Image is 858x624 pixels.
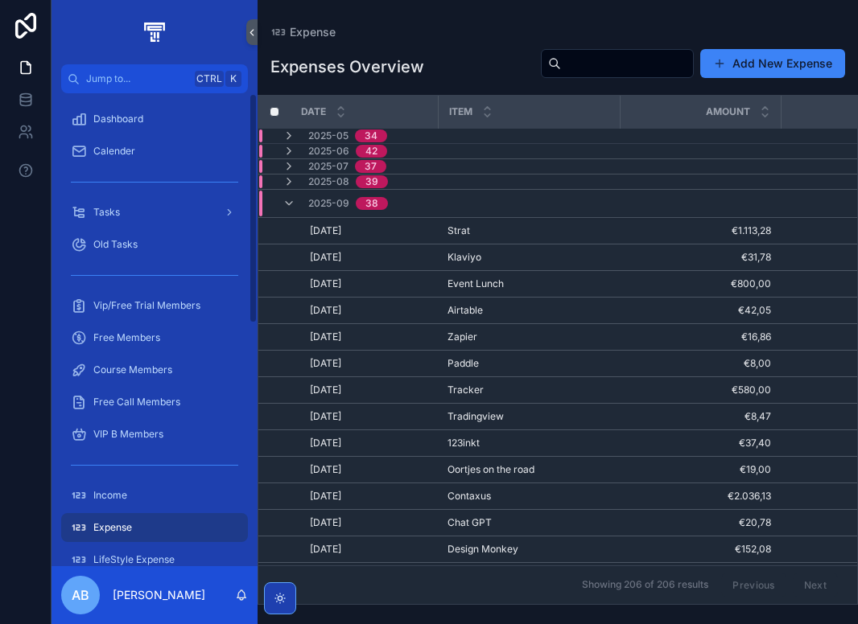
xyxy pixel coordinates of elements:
[448,463,534,476] span: Oortjes on the road
[448,330,477,343] span: Zapier
[61,291,248,320] a: Vip/Free Trial Members
[449,105,472,118] span: Item
[61,198,248,227] a: Tasks
[448,251,610,264] a: Klaviyo
[310,463,341,476] span: [DATE]
[448,490,491,503] span: Contaxus
[61,388,248,417] a: Free Call Members
[310,384,428,396] a: [DATE]
[227,72,240,85] span: K
[86,72,188,85] span: Jump to...
[310,410,428,423] a: [DATE]
[310,224,428,237] a: [DATE]
[61,420,248,449] a: VIP B Members
[629,410,771,423] span: €8,47
[93,521,132,534] span: Expense
[310,463,428,476] a: [DATE]
[365,129,377,142] div: 34
[308,197,349,210] span: 2025-09
[301,105,326,118] span: Date
[310,304,428,317] a: [DATE]
[448,304,610,317] a: Airtable
[310,277,428,290] a: [DATE]
[448,516,610,529] a: Chat GPT
[448,437,610,450] a: 123inkt
[629,224,771,237] a: €1.113,28
[308,129,349,142] span: 2025-05
[270,24,336,40] a: Expense
[93,489,127,502] span: Income
[310,357,341,370] span: [DATE]
[141,19,167,45] img: App logo
[448,463,610,476] a: Oortjes on the road
[700,49,845,78] button: Add New Expense
[310,490,341,503] span: [DATE]
[582,579,708,592] span: Showing 206 of 206 results
[448,516,492,529] span: Chat GPT
[195,71,224,87] span: Ctrl
[629,304,771,317] a: €42,05
[310,224,341,237] span: [DATE]
[93,238,138,251] span: Old Tasks
[629,384,771,396] a: €580,00
[706,105,750,118] span: Amount
[310,543,428,556] a: [DATE]
[365,145,377,158] div: 42
[310,516,341,529] span: [DATE]
[310,251,428,264] a: [DATE]
[629,277,771,290] a: €800,00
[448,543,610,556] a: Design Monkey
[448,330,610,343] a: Zapier
[448,357,479,370] span: Paddle
[365,160,377,173] div: 37
[629,357,771,370] a: €8,00
[113,587,205,603] p: [PERSON_NAME]
[448,251,481,264] span: Klaviyo
[629,251,771,264] a: €31,78
[448,357,610,370] a: Paddle
[629,490,771,503] a: €2.036,13
[310,437,428,450] a: [DATE]
[61,513,248,542] a: Expense
[61,64,248,93] button: Jump to...CtrlK
[310,251,341,264] span: [DATE]
[310,304,341,317] span: [DATE]
[448,490,610,503] a: Contaxus
[72,585,89,605] span: AB
[448,437,480,450] span: 123inkt
[365,197,378,210] div: 38
[93,331,160,344] span: Free Members
[52,93,258,566] div: scrollable content
[310,330,341,343] span: [DATE]
[308,145,349,158] span: 2025-06
[310,277,341,290] span: [DATE]
[93,113,143,125] span: Dashboard
[310,330,428,343] a: [DATE]
[61,137,248,166] a: Calender
[365,175,378,188] div: 39
[308,160,349,173] span: 2025-07
[448,277,504,290] span: Event Lunch
[448,410,504,423] span: Tradingview
[629,463,771,476] a: €19,00
[448,543,518,556] span: Design Monkey
[629,516,771,529] a: €20,78
[270,55,424,78] h1: Expenses Overview
[448,384,610,396] a: Tracker
[93,206,120,219] span: Tasks
[629,330,771,343] span: €16,86
[629,543,771,556] a: €152,08
[310,437,341,450] span: [DATE]
[61,230,248,259] a: Old Tasks
[448,410,610,423] a: Tradingview
[61,323,248,352] a: Free Members
[61,105,248,133] a: Dashboard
